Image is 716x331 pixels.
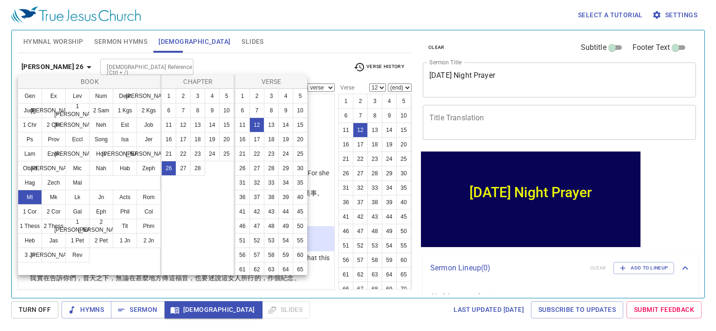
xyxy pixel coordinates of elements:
[18,248,42,262] button: 3 Jn
[137,89,161,103] button: [PERSON_NAME]
[278,219,293,234] button: 49
[161,103,176,118] button: 6
[293,89,308,103] button: 5
[65,190,89,205] button: Lk
[293,146,308,161] button: 25
[161,89,176,103] button: 1
[41,132,66,147] button: Prov
[41,103,66,118] button: [PERSON_NAME]
[137,103,161,118] button: 2 Kgs
[249,233,264,248] button: 52
[219,89,234,103] button: 5
[18,146,42,161] button: Lam
[235,117,250,132] button: 11
[176,117,191,132] button: 12
[65,219,89,234] button: 1 [PERSON_NAME]
[176,103,191,118] button: 7
[161,117,176,132] button: 11
[235,175,250,190] button: 31
[164,77,233,86] p: Chapter
[137,204,161,219] button: Col
[89,233,113,248] button: 2 Pet
[89,117,113,132] button: Neh
[41,248,66,262] button: [PERSON_NAME]
[113,161,137,176] button: Hab
[65,146,89,161] button: [PERSON_NAME]
[219,146,234,161] button: 25
[190,146,205,161] button: 23
[113,219,137,234] button: Tit
[278,103,293,118] button: 9
[293,219,308,234] button: 50
[278,161,293,176] button: 29
[249,175,264,190] button: 32
[20,77,159,86] p: Book
[249,89,264,103] button: 2
[89,204,113,219] button: Eph
[65,132,89,147] button: Eccl
[113,146,137,161] button: [PERSON_NAME]
[89,190,113,205] button: Jn
[113,117,137,132] button: Est
[137,146,161,161] button: [PERSON_NAME]
[249,103,264,118] button: 7
[235,233,250,248] button: 51
[18,161,42,176] button: Obad
[235,219,250,234] button: 46
[113,132,137,147] button: Isa
[235,204,250,219] button: 41
[219,117,234,132] button: 15
[278,190,293,205] button: 39
[18,175,42,190] button: Hag
[161,146,176,161] button: 21
[50,34,173,51] div: [DATE] Night Prayer
[161,161,176,176] button: 26
[137,117,161,132] button: Job
[249,161,264,176] button: 27
[89,132,113,147] button: Song
[249,262,264,277] button: 62
[65,233,89,248] button: 1 Pet
[249,219,264,234] button: 47
[190,132,205,147] button: 18
[41,190,66,205] button: Mk
[65,89,89,103] button: Lev
[65,204,89,219] button: Gal
[89,146,113,161] button: Hos
[293,204,308,219] button: 45
[65,175,89,190] button: Mal
[249,204,264,219] button: 42
[278,117,293,132] button: 14
[264,146,279,161] button: 23
[264,117,279,132] button: 13
[235,103,250,118] button: 6
[235,146,250,161] button: 21
[190,117,205,132] button: 13
[278,146,293,161] button: 24
[264,248,279,262] button: 58
[235,190,250,205] button: 36
[205,103,220,118] button: 9
[137,161,161,176] button: Zeph
[235,161,250,176] button: 26
[264,233,279,248] button: 53
[264,89,279,103] button: 3
[278,262,293,277] button: 64
[41,219,66,234] button: 2 Thess
[293,103,308,118] button: 10
[293,132,308,147] button: 20
[18,132,42,147] button: Ps
[137,233,161,248] button: 2 Jn
[278,175,293,190] button: 34
[293,175,308,190] button: 35
[293,233,308,248] button: 55
[18,219,42,234] button: 1 Thess
[237,77,305,86] p: Verse
[113,89,137,103] button: Deut
[18,204,42,219] button: 1 Cor
[264,132,279,147] button: 18
[113,204,137,219] button: Phil
[176,89,191,103] button: 2
[205,89,220,103] button: 4
[249,146,264,161] button: 22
